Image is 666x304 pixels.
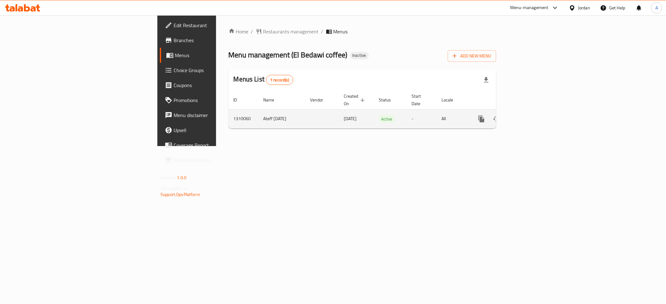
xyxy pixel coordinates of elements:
[174,156,264,164] span: Grocery Checklist
[412,92,429,107] span: Start Date
[229,28,496,35] nav: breadcrumb
[160,18,269,33] a: Edit Restaurant
[442,96,461,104] span: Locale
[479,72,494,87] div: Export file
[264,96,283,104] span: Name
[229,91,539,129] table: enhanced table
[344,92,367,107] span: Created On
[263,28,319,35] span: Restaurants management
[578,4,590,11] div: Jordan
[160,138,269,153] a: Coverage Report
[379,115,395,123] div: Active
[469,91,539,110] th: Actions
[259,109,305,128] td: Ateff [DATE]
[448,50,496,62] button: Add New Menu
[174,22,264,29] span: Edit Restaurant
[489,111,504,126] button: Change Status
[174,141,264,149] span: Coverage Report
[333,28,348,35] span: Menus
[160,190,200,199] a: Support.OpsPlatform
[174,96,264,104] span: Promotions
[174,111,264,119] span: Menu disclaimer
[174,81,264,89] span: Coupons
[174,126,264,134] span: Upsell
[321,28,323,35] li: /
[160,93,269,108] a: Promotions
[310,96,332,104] span: Vendor
[344,115,357,123] span: [DATE]
[510,4,549,12] div: Menu-management
[234,96,245,104] span: ID
[407,109,437,128] td: -
[234,75,293,85] h2: Menus List
[160,33,269,48] a: Branches
[229,48,348,62] span: Menu management ( El Bedawi coffee )
[160,108,269,123] a: Menu disclaimer
[266,77,293,83] span: 1 record(s)
[256,28,319,35] a: Restaurants management
[177,174,186,182] span: 1.0.0
[160,48,269,63] a: Menus
[160,123,269,138] a: Upsell
[437,109,469,128] td: All
[266,75,293,85] div: Total records count
[160,63,269,78] a: Choice Groups
[474,111,489,126] button: more
[174,37,264,44] span: Branches
[160,184,189,192] span: Get support on:
[350,53,369,58] span: Inactive
[379,115,395,123] span: Active
[160,153,269,168] a: Grocery Checklist
[655,4,658,11] span: A
[160,174,176,182] span: Version:
[379,96,399,104] span: Status
[453,52,491,60] span: Add New Menu
[174,66,264,74] span: Choice Groups
[160,78,269,93] a: Coupons
[175,51,264,59] span: Menus
[350,52,369,59] div: Inactive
